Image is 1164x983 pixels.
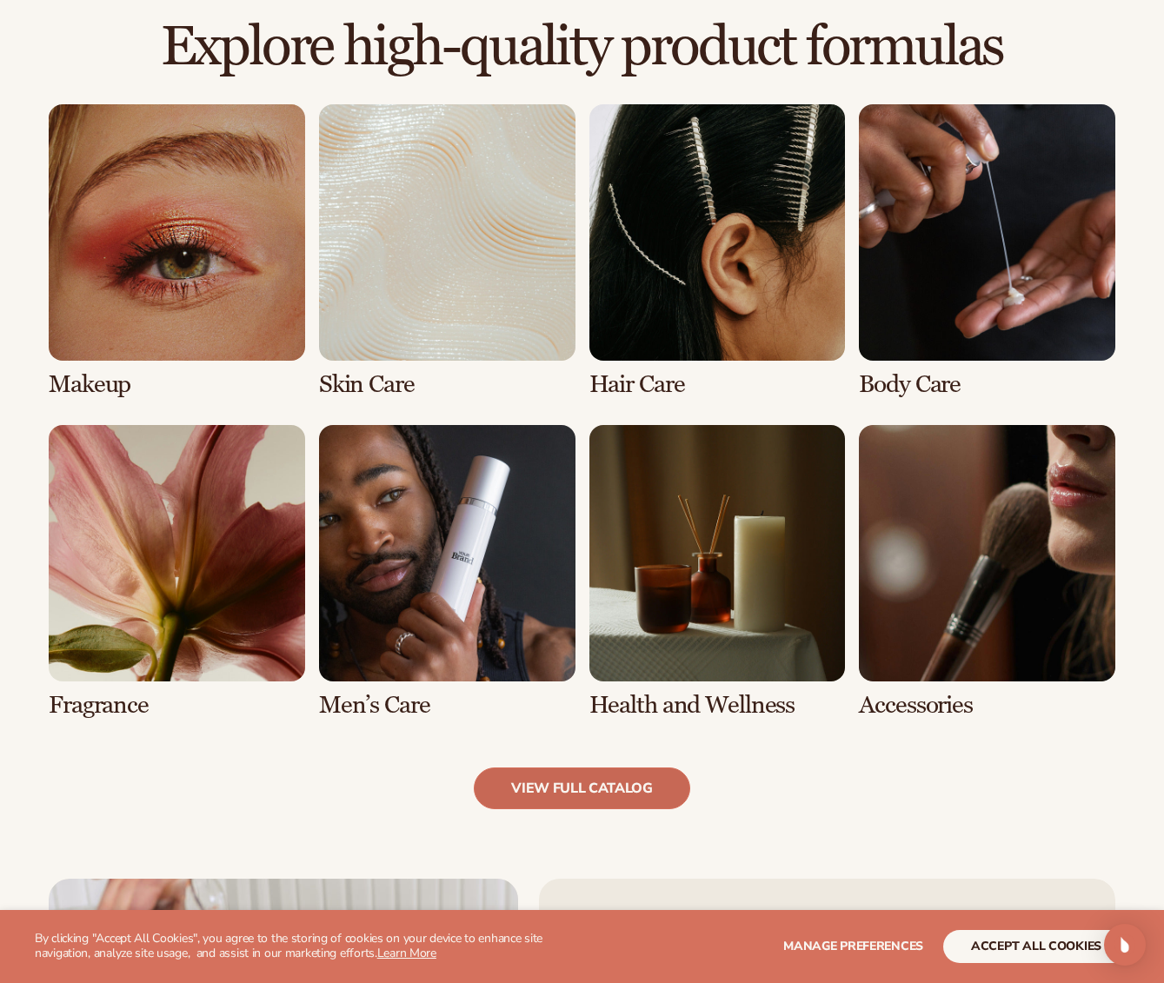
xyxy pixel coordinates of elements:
a: Learn More [377,945,436,961]
div: 1 / 8 [49,104,305,398]
button: accept all cookies [943,930,1129,963]
a: view full catalog [474,767,690,809]
p: By clicking "Accept All Cookies", you agree to the storing of cookies on your device to enhance s... [35,932,570,961]
div: Open Intercom Messenger [1104,924,1146,966]
div: 5 / 8 [49,425,305,719]
div: 2 / 8 [319,104,575,398]
h3: Hair Care [589,371,846,398]
span: Manage preferences [783,938,923,954]
h3: Body Care [859,371,1115,398]
div: 3 / 8 [589,104,846,398]
div: 6 / 8 [319,425,575,719]
button: Manage preferences [783,930,923,963]
div: 7 / 8 [589,425,846,719]
h3: Skin Care [319,371,575,398]
div: 4 / 8 [859,104,1115,398]
h2: Explore high-quality product formulas [49,18,1115,76]
h3: Makeup [49,371,305,398]
div: 8 / 8 [859,425,1115,719]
